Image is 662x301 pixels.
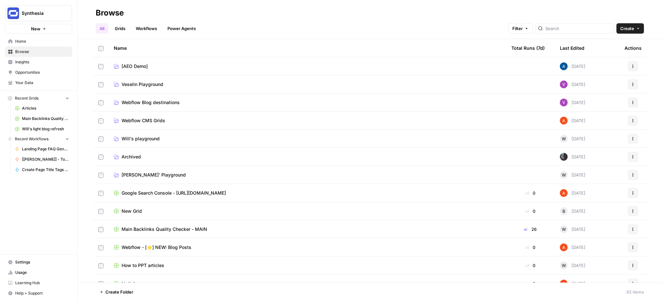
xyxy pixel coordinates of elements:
[7,7,19,19] img: Synthesia Logo
[114,39,501,57] div: Name
[5,67,72,78] a: Opportunities
[122,262,164,269] span: How to PPT articles
[114,280,501,287] a: Listicles
[114,81,501,88] a: Veselin Playground
[114,63,501,70] a: [AEO Demo]
[12,165,72,175] a: Create Page Title Tags & Meta Descriptions
[511,39,545,57] div: Total Runs (7d)
[560,62,585,70] div: [DATE]
[22,116,69,122] span: Main Backlinks Quality Checker - MAIN
[22,126,69,132] span: Will's light blog refresh
[15,280,69,286] span: Learning Hub
[22,146,69,152] span: Landing Page FAQ Generator
[508,23,533,34] button: Filter
[560,225,585,233] div: [DATE]
[560,117,568,124] img: cje7zb9ux0f2nqyv5qqgv3u0jxek
[96,287,137,297] button: Create Folder
[122,154,141,160] span: Archived
[122,81,163,88] span: Veselin Playground
[122,226,207,232] span: Main Backlinks Quality Checker - MAIN
[511,262,550,269] div: 0
[15,59,69,65] span: Insights
[562,262,566,269] span: W
[560,99,585,106] div: [DATE]
[511,280,550,287] div: 0
[114,262,501,269] a: How to PPT articles
[512,25,523,32] span: Filter
[12,113,72,124] a: Main Backlinks Quality Checker - MAIN
[12,103,72,113] a: Articles
[22,167,69,173] span: Create Page Title Tags & Meta Descriptions
[511,226,550,232] div: 26
[15,290,69,296] span: Help + Support
[5,278,72,288] a: Learning Hub
[15,80,69,86] span: Your Data
[620,25,634,32] span: Create
[560,171,585,179] div: [DATE]
[560,189,568,197] img: cje7zb9ux0f2nqyv5qqgv3u0jxek
[114,172,501,178] a: [PERSON_NAME]' Playground
[5,24,72,34] button: New
[560,243,585,251] div: [DATE]
[114,135,501,142] a: Will's playground
[545,25,611,32] input: Search
[5,134,72,144] button: Recent Workflows
[511,190,550,196] div: 0
[114,99,501,106] a: Webflow Blog destinations
[560,262,585,269] div: [DATE]
[560,39,584,57] div: Last Edited
[560,153,568,161] img: paoqh725y1d7htyo5k8zx8sasy7f
[625,39,642,57] div: Actions
[132,23,161,34] a: Workflows
[15,270,69,275] span: Usage
[31,26,40,32] span: New
[5,36,72,47] a: Home
[15,95,38,101] span: Recent Grids
[5,288,72,298] button: Help + Support
[15,259,69,265] span: Settings
[114,117,501,124] a: Webflow CMS Grids
[560,81,585,88] div: [DATE]
[511,208,550,214] div: 0
[164,23,200,34] a: Power Agents
[5,5,72,21] button: Workspace: Synthesia
[562,135,566,142] span: W
[114,190,501,196] a: Google Search Console - [URL][DOMAIN_NAME]
[22,10,61,16] span: Synthesia
[5,47,72,57] a: Browse
[560,62,568,70] img: he81ibor8lsei4p3qvg4ugbvimgp
[96,8,124,18] div: Browse
[560,243,568,251] img: cje7zb9ux0f2nqyv5qqgv3u0jxek
[560,81,568,88] img: u5s9sr84i1zya6e83i9a0udxv2mu
[22,156,69,162] span: [[PERSON_NAME]] - Tools & Features Pages Refreshe - [MAIN WORKFLOW]
[122,117,165,124] span: Webflow CMS Grids
[5,78,72,88] a: Your Data
[122,208,142,214] span: New Grid
[122,172,186,178] span: [PERSON_NAME]' Playground
[560,117,585,124] div: [DATE]
[15,49,69,55] span: Browse
[105,289,133,295] span: Create Folder
[22,105,69,111] span: Articles
[5,93,72,103] button: Recent Grids
[560,280,585,287] div: [DATE]
[560,135,585,143] div: [DATE]
[626,289,644,295] div: 92 Items
[5,257,72,267] a: Settings
[122,280,140,287] span: Listicles
[560,99,568,106] img: u5s9sr84i1zya6e83i9a0udxv2mu
[12,144,72,154] a: Landing Page FAQ Generator
[12,124,72,134] a: Will's light blog refresh
[15,38,69,44] span: Home
[511,244,550,251] div: 0
[562,226,566,232] span: W
[560,153,585,161] div: [DATE]
[12,154,72,165] a: [[PERSON_NAME]] - Tools & Features Pages Refreshe - [MAIN WORKFLOW]
[122,63,148,70] span: [AEO Demo]
[114,154,501,160] a: Archived
[616,23,644,34] button: Create
[560,207,585,215] div: [DATE]
[114,208,501,214] a: New Grid
[560,280,568,287] img: cje7zb9ux0f2nqyv5qqgv3u0jxek
[96,23,108,34] a: All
